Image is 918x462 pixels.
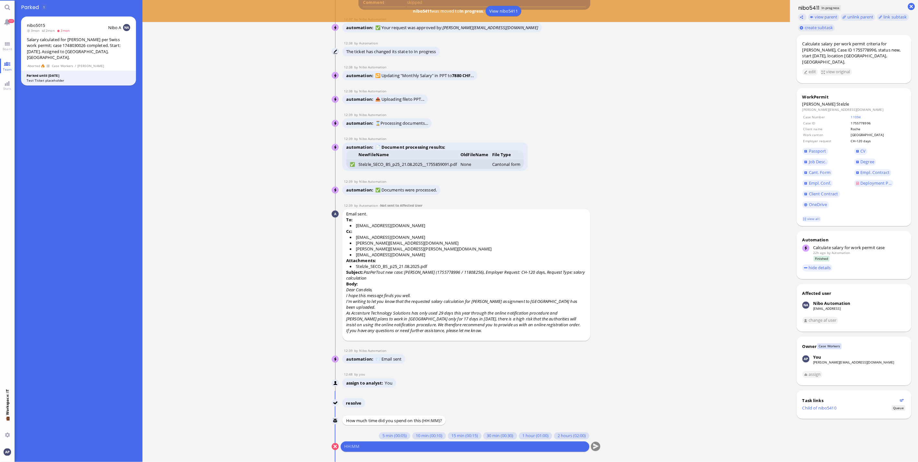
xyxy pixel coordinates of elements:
a: OneDrive [802,201,829,208]
span: 1 [43,5,45,9]
button: unlink parent [841,14,875,21]
button: 2 hours (02:00) [554,433,589,440]
a: Degree [854,158,876,166]
span: 3mon [57,28,72,33]
strong: Attachments: [346,258,376,264]
span: Case Workers [817,343,842,349]
span: automation@nibo.ai [359,349,386,353]
b: nibo5411 [413,8,432,14]
span: 12:39 [344,349,354,353]
span: 12:48 [344,372,354,377]
span: automation [346,187,375,193]
span: Parked [21,4,41,11]
span: anand.pazhenkottil@bluelakelegal.com [359,372,365,377]
span: automation@nibo.ai [359,179,386,184]
span: anand.pazhenkottil@bluelakelegal.com [385,380,392,386]
td: Case ID [803,121,850,126]
img: Nibo [332,400,339,407]
span: Stats [2,86,13,91]
span: automation [346,144,375,150]
span: Empl. Conf. [809,180,831,186]
strong: 📄 Document processing results: [375,144,446,150]
h1: nibo5411 [797,4,820,12]
span: automation@bluelakelegal.com [359,203,378,208]
img: You [802,355,810,363]
span: by [354,372,359,377]
span: automation [346,97,375,102]
button: assign [802,371,823,378]
span: 12:39 [344,137,354,141]
input: HH:MM [344,444,586,450]
img: Nibo Automation [332,72,339,79]
span: automation@bluelakelegal.com [359,41,378,45]
b: In progress [459,8,483,14]
li: [PERSON_NAME][EMAIL_ADDRESS][PERSON_NAME][DOMAIN_NAME] [350,246,587,252]
p: Dear Candela, [346,287,587,293]
a: Empl. Conf. [802,180,833,187]
span: 📤 Uploading file to PPT... [375,97,424,102]
span: 3mon [27,28,42,33]
div: Calculate salary for work permit case [813,245,906,250]
button: view parent [808,14,839,21]
div: As Accenture Technology Solutions has only used 29 days this year through the online notification... [346,310,587,328]
button: change af user [802,317,839,324]
span: Passport [809,148,826,154]
span: [PERSON_NAME] [802,101,836,107]
span: Finished [814,256,830,261]
a: Client Contract [802,191,840,198]
td: Work canton [803,132,850,137]
img: Nibo Automation [332,187,339,194]
span: [PERSON_NAME] [77,63,104,69]
td: 1755778996 [851,121,905,126]
span: by [354,113,359,117]
li: [EMAIL_ADDRESS][DOMAIN_NAME] [350,235,587,240]
span: Board [1,47,14,51]
span: Team [1,67,14,72]
div: Nibo Automation [813,300,851,306]
p: I hope this message finds you well. I'm writing to let you know that the requested salary calcula... [346,293,587,310]
a: nibo5015 [27,22,45,28]
img: You [4,448,11,456]
span: 🔁 Updating "Monthly Salary" in PPT to ... [375,73,474,78]
span: In progress [820,5,841,11]
task-group-action-menu: link subtask [877,14,909,21]
a: Passport [802,148,828,155]
button: 5 min (00:05) [379,433,410,440]
a: Empl. Contract [854,169,891,176]
span: Job Desc. [809,159,826,165]
span: automation@bluelakelegal.com [832,250,850,255]
div: Task links [802,398,898,403]
button: hide details [802,264,833,271]
span: ✅ Your request was approved by: [375,25,538,30]
a: CV [854,148,868,155]
td: CH-120 days [851,138,905,144]
span: Degree [861,159,875,165]
th: File Type [490,150,524,160]
span: by [354,65,359,69]
div: How much time did you spend on this (HH:MM)? [342,416,446,425]
span: automation [346,121,375,126]
a: View nibo5411 [486,6,521,16]
button: 30 min (00:30) [483,433,517,440]
span: assign to analyst [346,380,385,386]
button: Cancel [332,443,339,450]
strong: To: [346,217,353,223]
button: Copy ticket nibo5411 link to clipboard [798,14,807,21]
span: 💼 Workspace: IT [5,415,10,430]
span: by [827,250,831,255]
span: 12:39 [344,179,354,184]
span: by [354,179,359,184]
a: Deployment P... [854,180,894,187]
button: edit [802,68,818,75]
strong: Cc: [346,229,352,235]
img: Nibo Automation [332,24,339,31]
span: Client Contract [809,191,838,197]
div: Automation [802,237,906,243]
div: You [813,354,821,360]
td: Client name [803,126,850,132]
button: view original [820,68,852,75]
a: view all [802,216,821,222]
div: Owner [802,343,817,349]
span: 12:38 [344,41,354,45]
